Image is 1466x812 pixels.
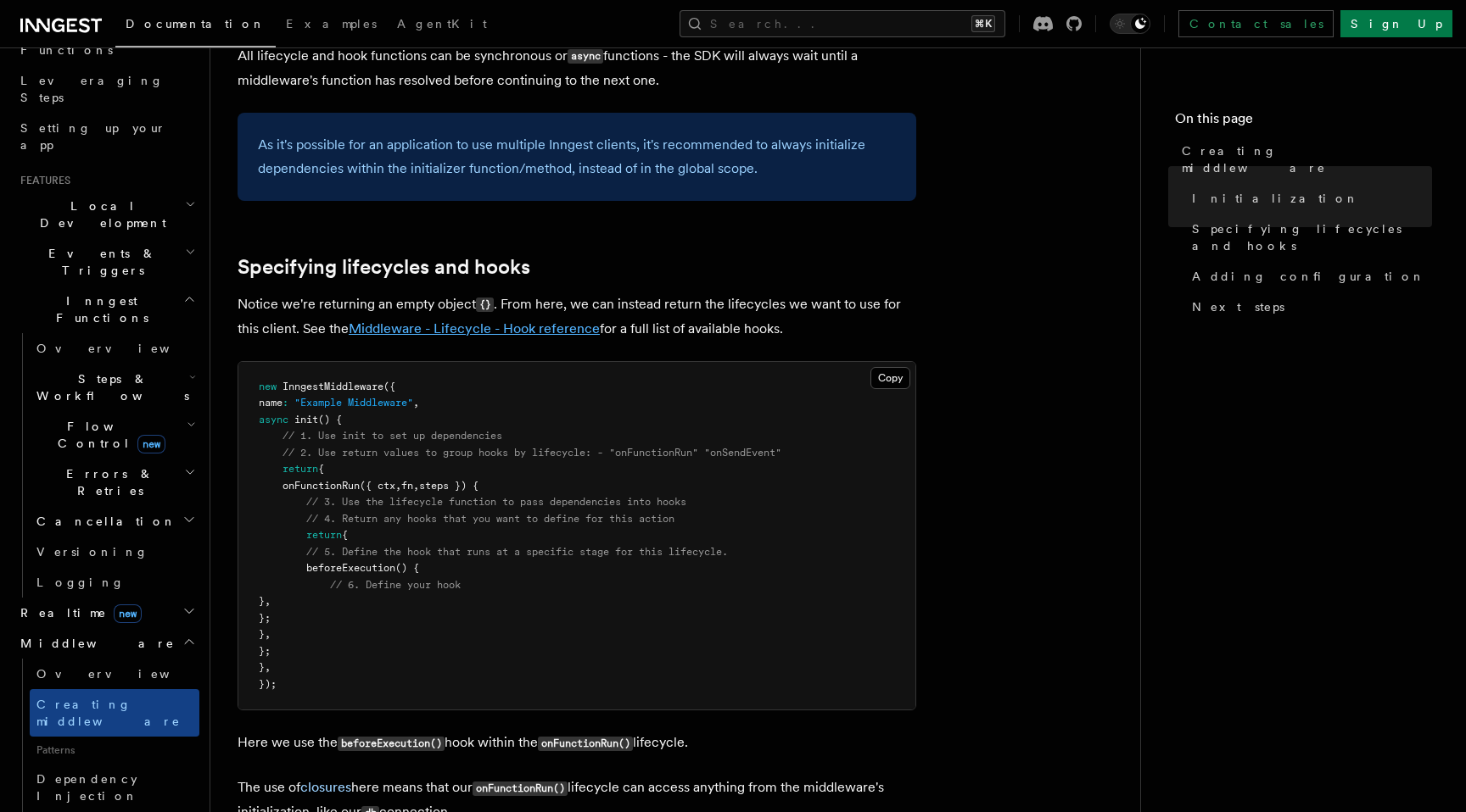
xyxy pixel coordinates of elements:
code: async [568,49,603,64]
a: Logging [30,567,199,598]
span: return [306,529,342,541]
span: } [259,628,265,640]
button: Cancellation [30,506,199,537]
a: Creating middleware [30,689,199,737]
p: As it's possible for an application to use multiple Inngest clients, it's recommended to always i... [258,133,896,181]
a: Specifying lifecycles and hooks [238,255,530,279]
span: Realtime [14,604,142,621]
a: Adding configuration [1185,261,1432,292]
span: () { [318,414,342,425]
span: new [259,381,277,392]
span: , [265,661,271,673]
h4: On this page [1175,108,1432,136]
span: { [342,529,348,541]
button: Steps & Workflows [30,364,199,411]
code: {} [476,298,494,312]
a: Versioning [30,537,199,567]
span: Steps & Workflows [30,370,189,404]
span: ({ ctx [360,480,395,492]
span: , [395,480,401,492]
span: return [283,463,318,475]
button: Local Development [14,191,199,238]
span: Features [14,174,70,187]
a: Overview [30,659,199,689]
span: Adding configuration [1192,268,1425,285]
span: Versioning [36,545,148,559]
span: // 1. Use init to set up dependencies [283,430,502,442]
span: }; [259,612,271,624]
button: Events & Triggers [14,238,199,286]
span: } [259,595,265,607]
span: Examples [286,17,377,31]
a: Examples [276,5,387,46]
span: Dependency Injection [36,772,138,803]
a: Specifying lifecycles and hooks [1185,214,1432,261]
a: Setting up your app [14,113,199,160]
span: () { [395,562,419,574]
span: , [413,480,419,492]
span: fn [401,480,413,492]
span: beforeExecution [306,562,395,574]
span: Cancellation [30,513,176,530]
button: Copy [870,367,910,389]
a: closures [300,779,351,795]
p: Notice we're returning an empty object . From here, we can instead return the lifecycles we want ... [238,292,916,341]
span: }; [259,645,271,657]
span: ({ [383,381,395,392]
a: Middleware - Lifecycle - Hook reference [349,320,600,336]
span: Initialization [1192,190,1359,207]
button: Inngest Functions [14,286,199,333]
span: Documentation [126,17,266,31]
span: : [283,397,288,409]
span: Events & Triggers [14,245,185,279]
span: Errors & Retries [30,465,184,499]
span: Leveraging Steps [20,74,164,104]
span: }); [259,678,277,690]
kbd: ⌘K [971,15,995,32]
span: Creating middleware [36,698,181,728]
span: init [294,414,318,425]
span: steps }) { [419,480,478,492]
span: InngestMiddleware [283,381,383,392]
span: Next steps [1192,298,1284,315]
span: new [114,604,142,623]
span: Setting up your app [20,121,166,152]
a: Dependency Injection [30,764,199,811]
button: Flow Controlnew [30,411,199,459]
span: // 5. Define the hook that runs at a specific stage for this lifecycle. [306,546,728,558]
span: , [265,595,271,607]
span: Overview [36,667,211,681]
code: onFunctionRun() [538,737,633,751]
a: Overview [30,333,199,364]
button: Realtimenew [14,598,199,628]
a: Initialization [1185,183,1432,214]
span: Inngest Functions [14,292,183,326]
code: onFunctionRun() [473,781,568,796]
a: AgentKit [387,5,497,46]
span: name [259,397,283,409]
span: Logging [36,576,125,589]
span: // 6. Define your hook [330,579,461,591]
span: // 4. Return any hooks that you want to define for this action [306,513,674,525]
a: Documentation [115,5,276,47]
span: Patterns [30,737,199,764]
code: beforeExecution() [338,737,445,751]
a: Sign Up [1340,10,1452,37]
span: Overview [36,342,211,355]
a: Contact sales [1178,10,1334,37]
span: "Example Middleware" [294,397,413,409]
span: Flow Control [30,418,187,452]
span: , [265,628,271,640]
a: Creating middleware [1175,136,1432,183]
span: // 3. Use the lifecycle function to pass dependencies into hooks [306,496,686,508]
a: Leveraging Steps [14,65,199,113]
button: Toggle dark mode [1110,14,1150,34]
p: Here we use the hook within the lifecycle. [238,731,916,755]
button: Middleware [14,628,199,659]
span: , [413,397,419,409]
span: { [318,463,324,475]
span: onFunctionRun [283,480,360,492]
span: // 2. Use return values to group hooks by lifecycle: - "onFunctionRun" "onSendEvent" [283,447,781,459]
span: Specifying lifecycles and hooks [1192,220,1432,254]
span: async [259,414,288,425]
